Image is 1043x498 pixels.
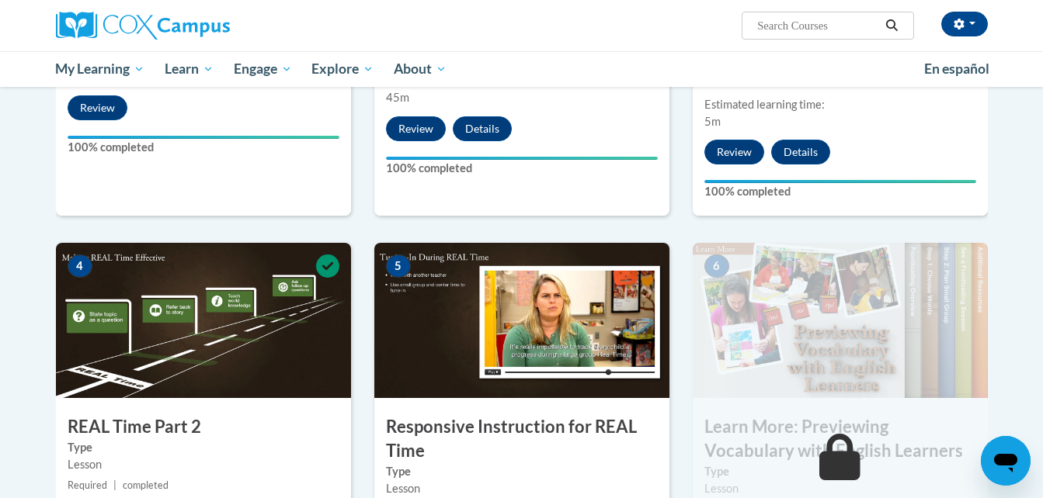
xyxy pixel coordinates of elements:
div: Main menu [33,51,1011,87]
label: 100% completed [68,139,339,156]
span: Explore [311,60,374,78]
label: 100% completed [704,183,976,200]
a: Engage [224,51,302,87]
a: Learn [155,51,224,87]
label: 100% completed [386,160,658,177]
div: Lesson [386,480,658,497]
span: | [113,479,116,491]
iframe: Button to launch messaging window [981,436,1031,486]
button: Review [386,116,446,141]
span: 4 [68,254,92,278]
div: Estimated learning time: [704,96,976,113]
div: Your progress [68,136,339,139]
div: Lesson [704,480,976,497]
button: Details [771,140,830,164]
img: Course Image [693,243,988,398]
label: Type [704,463,976,480]
a: My Learning [46,51,155,87]
a: En español [914,53,1000,85]
span: My Learning [55,60,144,78]
span: 45m [386,91,409,104]
label: Type [68,439,339,456]
button: Search [880,16,903,35]
label: Type [386,463,658,480]
button: Account Settings [941,12,988,36]
span: Learn [165,60,214,78]
h3: Responsive Instruction for REAL Time [374,415,669,463]
span: En español [924,61,989,77]
span: Engage [234,60,292,78]
h3: Learn More: Previewing Vocabulary with English Learners [693,415,988,463]
span: About [394,60,447,78]
img: Cox Campus [56,12,230,40]
a: About [384,51,457,87]
span: 5 [386,254,411,278]
span: Required [68,479,107,491]
span: 6 [704,254,729,278]
button: Review [68,95,127,120]
div: Your progress [386,157,658,160]
div: Your progress [704,180,976,183]
a: Explore [301,51,384,87]
a: Cox Campus [56,12,351,40]
img: Course Image [374,243,669,398]
input: Search Courses [756,16,880,35]
h3: REAL Time Part 2 [56,415,351,439]
button: Details [453,116,512,141]
span: 5m [704,115,721,128]
div: Lesson [68,456,339,473]
img: Course Image [56,243,351,398]
button: Review [704,140,764,164]
span: completed [123,479,169,491]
